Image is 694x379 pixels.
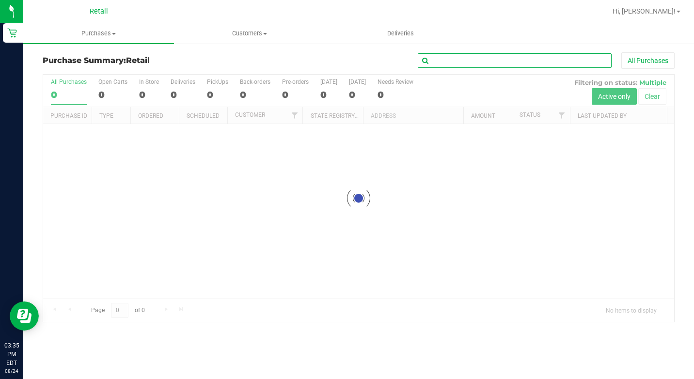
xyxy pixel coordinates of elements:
span: Customers [174,29,324,38]
button: All Purchases [621,52,675,69]
a: Deliveries [325,23,476,44]
p: 08/24 [4,367,19,375]
p: 03:35 PM EDT [4,341,19,367]
inline-svg: Retail [7,28,17,38]
h3: Purchase Summary: [43,56,253,65]
input: Search Purchase ID, Original ID, State Registry ID or Customer Name... [418,53,612,68]
span: Deliveries [374,29,427,38]
a: Customers [174,23,325,44]
span: Retail [126,56,150,65]
iframe: Resource center [10,301,39,331]
a: Purchases [23,23,174,44]
span: Hi, [PERSON_NAME]! [613,7,676,15]
span: Purchases [23,29,174,38]
span: Retail [90,7,108,16]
